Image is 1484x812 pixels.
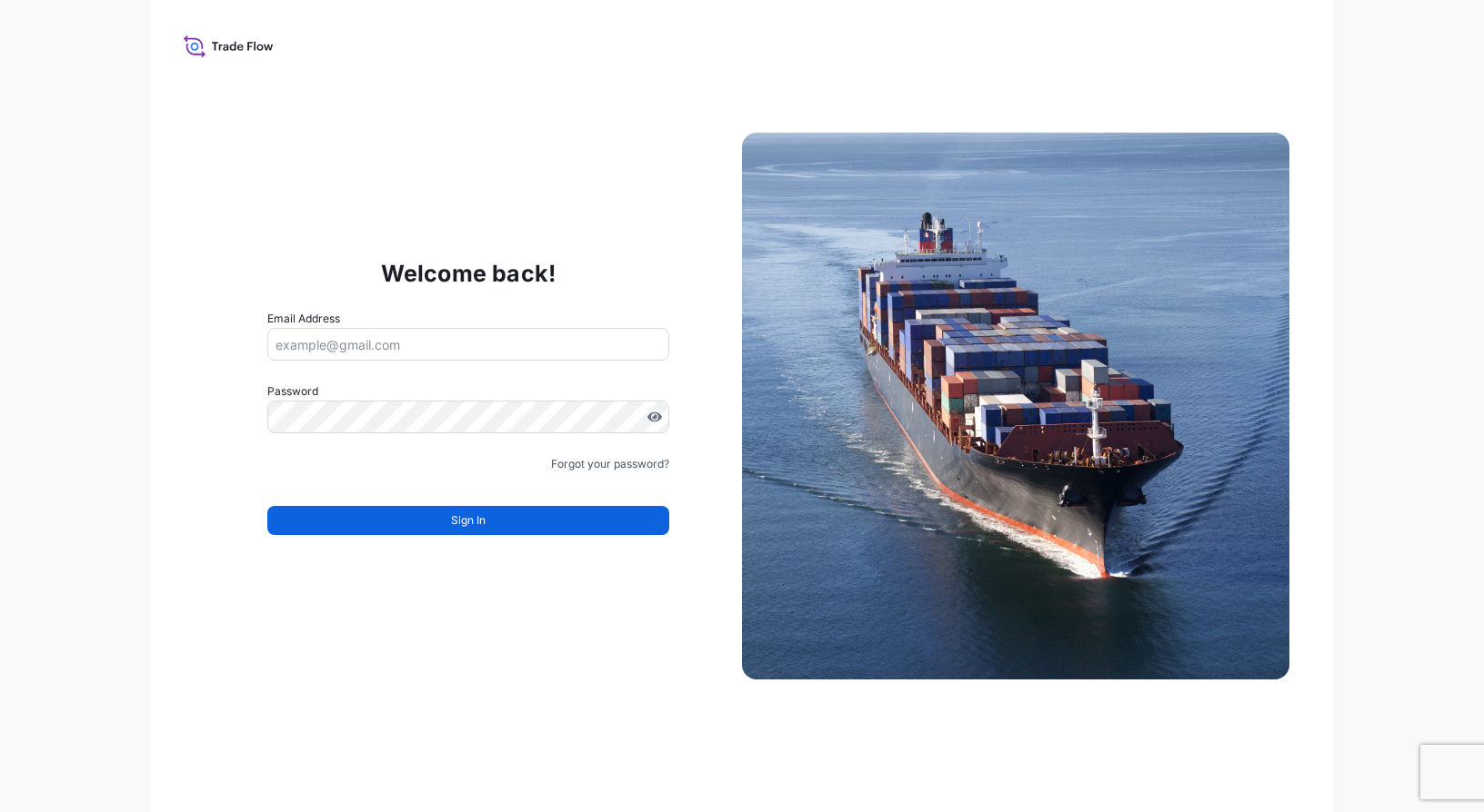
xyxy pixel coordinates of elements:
[267,328,669,361] input: example@gmail.com
[267,382,669,401] label: Password
[381,259,556,288] p: Welcome back!
[742,133,1289,679] img: Ship illustration
[551,455,669,473] a: Forgot your password?
[451,511,486,530] span: Sign In
[267,506,669,535] button: Sign In
[647,410,662,424] button: Show password
[267,310,340,328] label: Email Address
